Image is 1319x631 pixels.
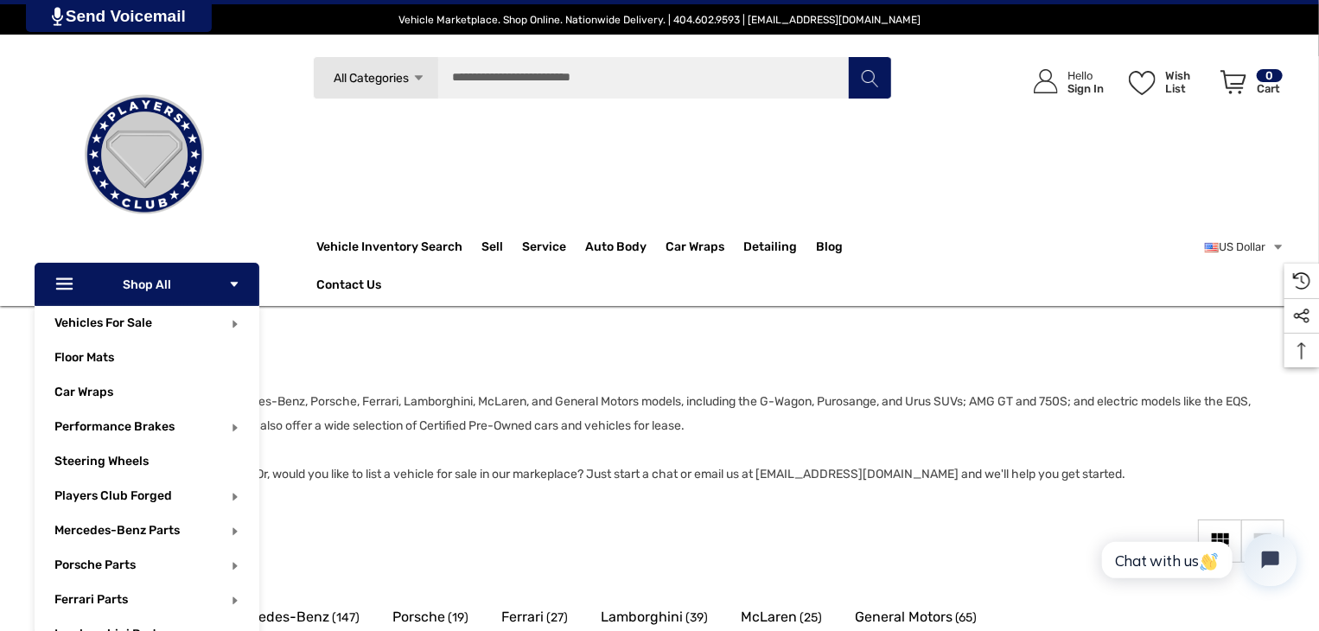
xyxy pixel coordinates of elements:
[448,607,468,629] span: (19)
[955,607,977,629] span: (65)
[54,592,128,611] span: Ferrari Parts
[800,607,822,629] span: (25)
[1067,69,1104,82] p: Hello
[1284,342,1319,360] svg: Top
[1220,70,1246,94] svg: Review Your Cart
[1213,52,1284,119] a: Cart with 0 items
[54,558,136,577] span: Porsche Parts
[741,606,797,628] span: McLaren
[1293,308,1310,325] svg: Social Media
[54,275,80,295] svg: Icon Line
[54,315,152,335] span: Vehicles For Sale
[585,230,666,265] a: Auto Body
[1257,69,1283,82] p: 0
[666,230,743,265] a: Car Wraps
[316,277,381,296] a: Contact Us
[54,419,175,434] a: Performance Brakes
[54,454,149,473] span: Steering Wheels
[54,444,259,479] a: Steering Wheels
[546,607,568,629] span: (27)
[35,348,1267,379] h1: Vehicles For Sale
[743,239,797,258] span: Detailing
[54,341,259,375] a: Floor Mats
[58,68,231,241] img: Players Club | Cars For Sale
[1257,82,1283,95] p: Cart
[35,263,259,306] p: Shop All
[1165,69,1211,95] p: Wish List
[601,606,683,628] span: Lamborghini
[666,239,724,258] span: Car Wraps
[54,350,114,369] span: Floor Mats
[226,606,329,628] span: Mercedes-Benz
[54,523,180,538] a: Mercedes-Benz Parts
[501,606,544,628] span: Ferrari
[54,558,136,572] a: Porsche Parts
[481,239,503,258] span: Sell
[481,230,522,265] a: Sell
[313,56,438,99] a: All Categories Icon Arrow Down Icon Arrow Up
[1129,71,1156,95] svg: Wish List
[1083,519,1311,601] iframe: Tidio Chat
[1014,52,1112,112] a: Sign in
[412,72,425,85] svg: Icon Arrow Down
[848,56,891,99] button: Search
[54,375,259,410] a: Car Wraps
[522,230,585,265] a: Service
[35,316,1284,347] nav: Breadcrumb
[743,230,816,265] a: Detailing
[54,523,180,542] span: Mercedes-Benz Parts
[1034,69,1058,93] svg: Icon User Account
[585,239,647,258] span: Auto Body
[316,239,462,258] a: Vehicle Inventory Search
[35,390,1267,487] p: Shop from the most popular new Mercedes-Benz, Porsche, Ferrari, Lamborghini, McLaren, and General...
[392,606,445,628] span: Porsche
[54,385,113,404] span: Car Wraps
[1293,272,1310,290] svg: Recently Viewed
[54,419,175,438] span: Performance Brakes
[522,239,566,258] span: Service
[1067,82,1104,95] p: Sign In
[228,278,240,290] svg: Icon Arrow Down
[398,14,921,26] span: Vehicle Marketplace. Shop Online. Nationwide Delivery. | 404.602.9593 | [EMAIL_ADDRESS][DOMAIN_NAME]
[332,607,360,629] span: (147)
[685,607,708,629] span: (39)
[816,239,843,258] a: Blog
[1121,52,1213,112] a: Wish List Wish List
[335,71,410,86] span: All Categories
[1205,230,1284,265] a: USD
[54,488,172,503] a: Players Club Forged
[855,606,953,628] span: General Motors
[54,592,128,607] a: Ferrari Parts
[54,315,152,330] a: Vehicles For Sale
[54,488,172,507] span: Players Club Forged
